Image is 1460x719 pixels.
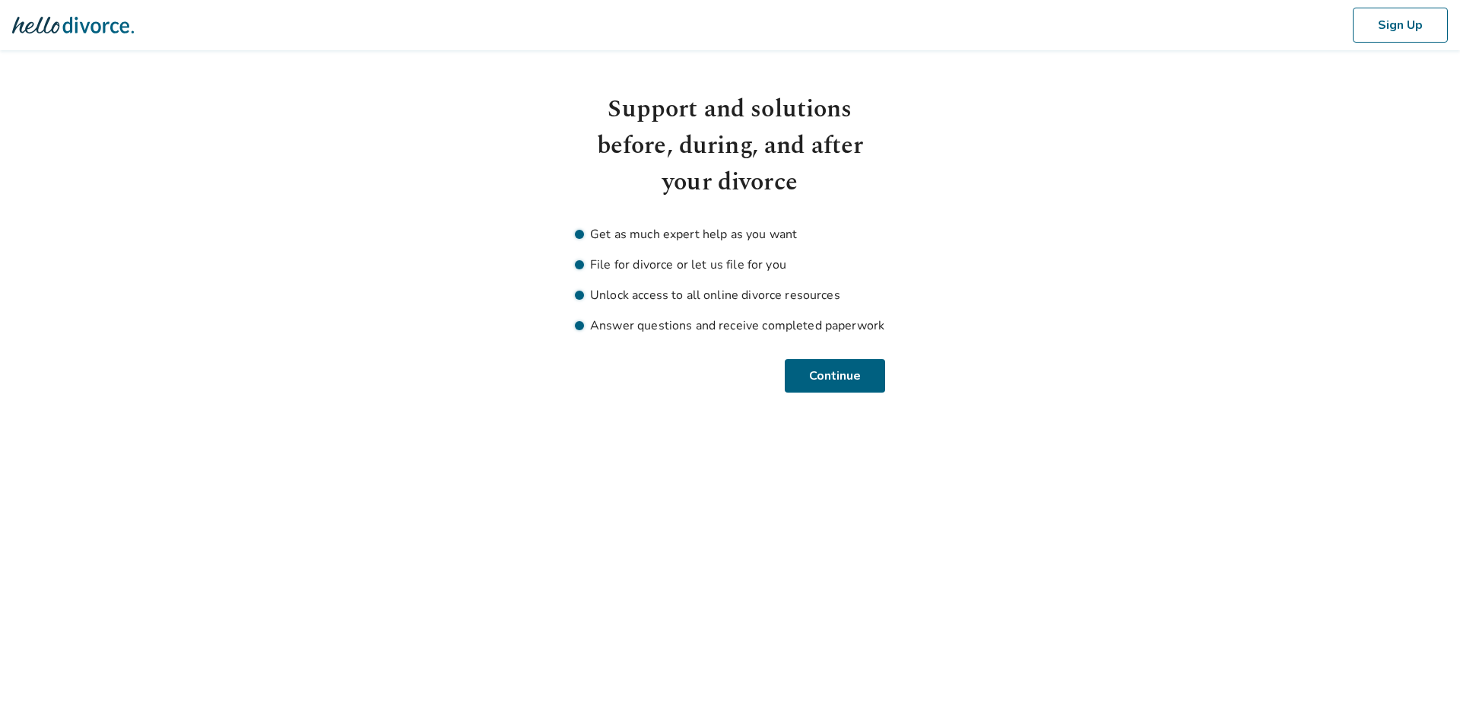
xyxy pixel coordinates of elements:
li: Unlock access to all online divorce resources [575,286,885,304]
li: Get as much expert help as you want [575,225,885,243]
li: Answer questions and receive completed paperwork [575,317,885,335]
li: File for divorce or let us file for you [575,256,885,274]
img: Hello Divorce Logo [12,10,134,40]
button: Sign Up [1353,8,1448,43]
h1: Support and solutions before, during, and after your divorce [575,91,885,201]
button: Continue [785,359,885,393]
